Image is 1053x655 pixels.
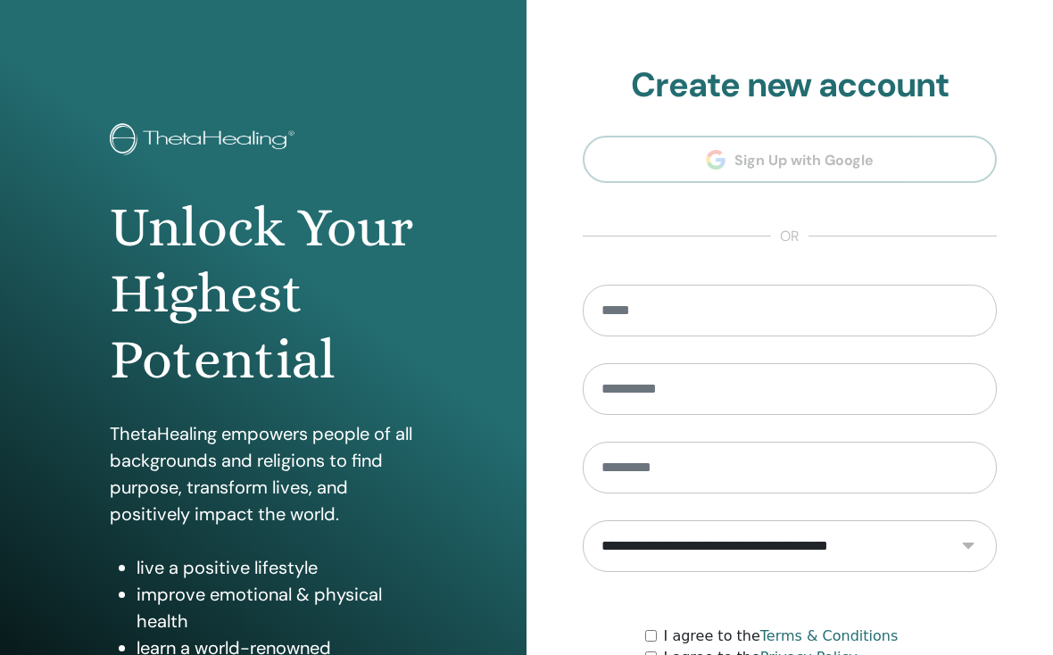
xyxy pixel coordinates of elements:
h2: Create new account [583,65,997,106]
li: live a positive lifestyle [137,554,416,581]
h1: Unlock Your Highest Potential [110,195,416,394]
p: ThetaHealing empowers people of all backgrounds and religions to find purpose, transform lives, a... [110,420,416,527]
li: improve emotional & physical health [137,581,416,634]
label: I agree to the [664,626,899,647]
a: Terms & Conditions [760,627,898,644]
span: or [771,226,808,247]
